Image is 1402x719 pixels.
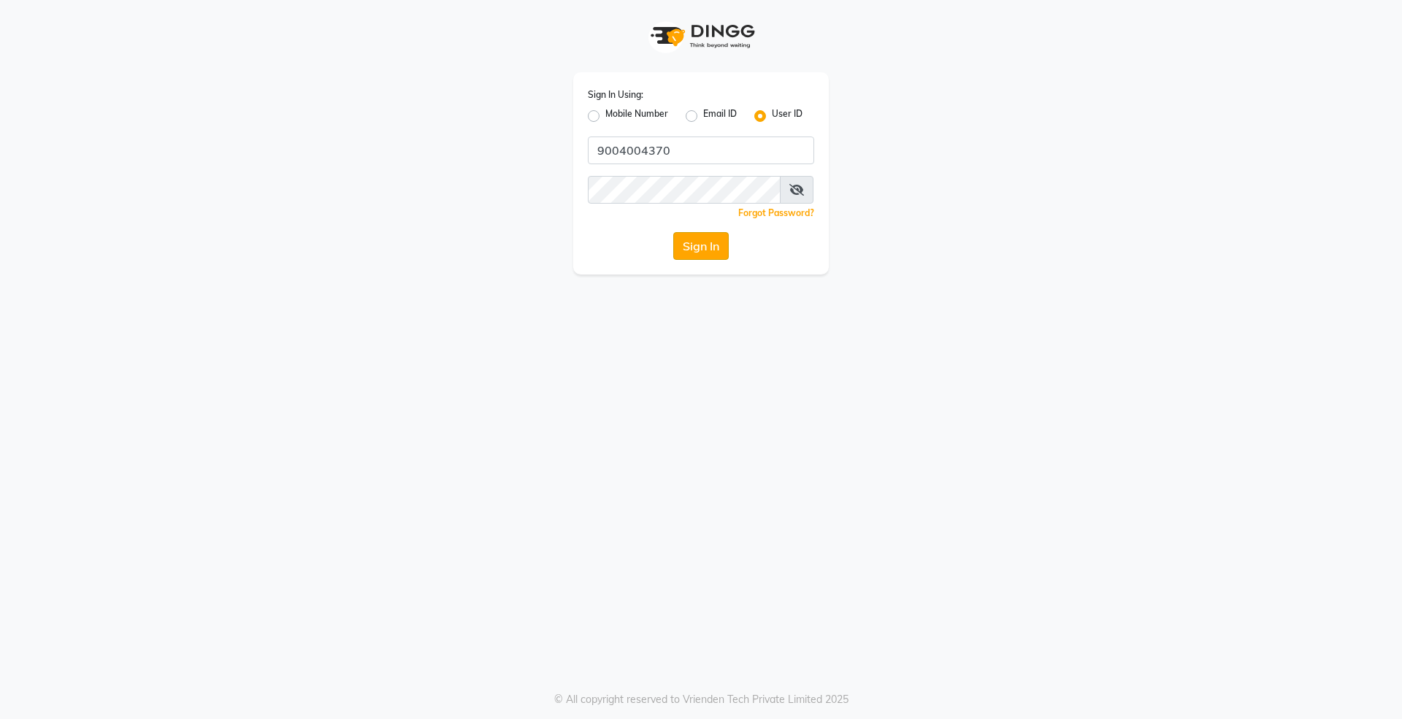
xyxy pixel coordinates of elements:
label: Email ID [703,107,737,125]
label: User ID [772,107,802,125]
label: Sign In Using: [588,88,643,101]
a: Forgot Password? [738,207,814,218]
img: logo1.svg [643,15,759,58]
input: Username [588,137,814,164]
button: Sign In [673,232,729,260]
input: Username [588,176,781,204]
label: Mobile Number [605,107,668,125]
